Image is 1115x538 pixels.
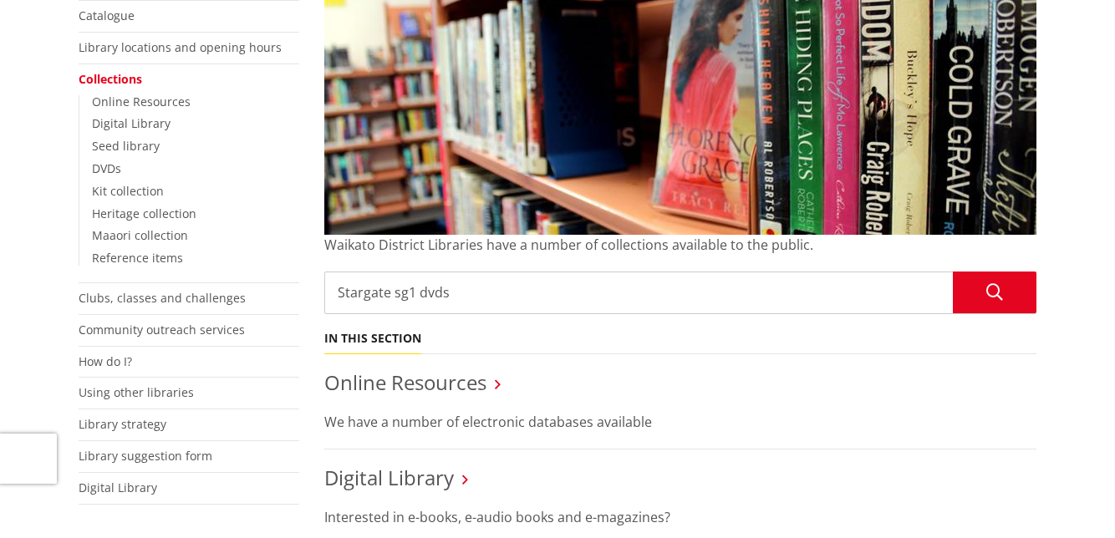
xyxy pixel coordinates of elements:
[79,353,132,369] a: How do I?
[79,71,142,87] a: Collections
[324,464,454,491] a: Digital Library
[79,8,135,23] a: Catalogue
[92,183,164,199] a: Kit collection
[324,507,1036,527] p: Interested in e-books, e-audio books and e-magazines?
[324,235,1036,255] p: Waikato District Libraries have a number of collections available to the public.
[79,39,282,55] a: Library locations and opening hours
[92,160,121,176] a: DVDs
[92,227,188,243] a: Maaori collection
[324,368,486,396] a: Online Resources
[79,384,194,400] a: Using other libraries
[79,448,212,464] a: Library suggestion form
[79,322,245,338] a: Community outreach services
[92,115,171,131] a: Digital Library
[79,290,246,306] a: Clubs, classes and challenges
[79,416,166,432] a: Library strategy
[1038,468,1098,528] iframe: Messenger Launcher
[324,332,421,346] h5: In this section
[324,272,1036,314] input: Search the library catalogue
[92,138,160,154] a: Seed library
[324,412,1036,432] p: We have a number of electronic databases available
[79,480,157,495] a: Digital Library
[92,250,183,266] a: Reference items
[92,206,196,221] a: Heritage collection
[92,94,191,109] a: Online Resources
